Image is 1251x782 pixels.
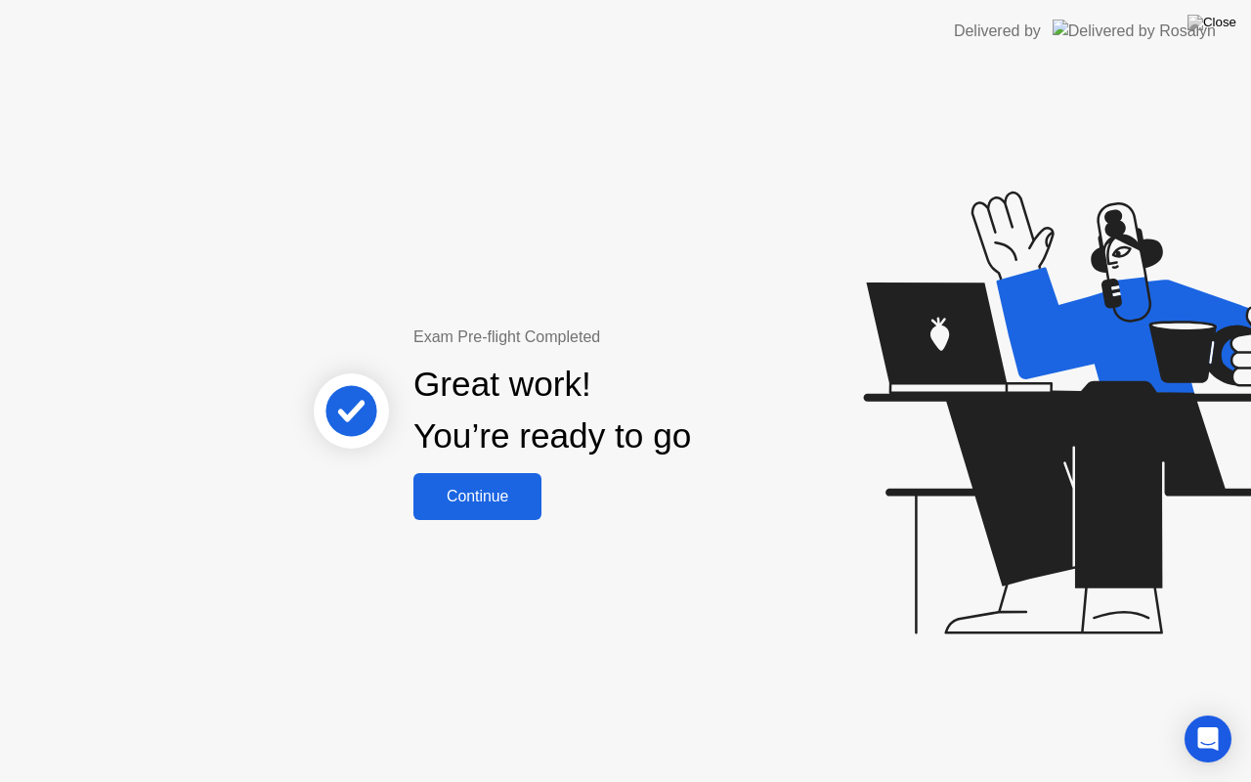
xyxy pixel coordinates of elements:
img: Delivered by Rosalyn [1053,20,1216,42]
div: Open Intercom Messenger [1185,716,1231,762]
div: Delivered by [954,20,1041,43]
div: Exam Pre-flight Completed [413,326,817,349]
button: Continue [413,473,541,520]
div: Continue [419,488,536,505]
img: Close [1187,15,1236,30]
div: Great work! You’re ready to go [413,359,691,462]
